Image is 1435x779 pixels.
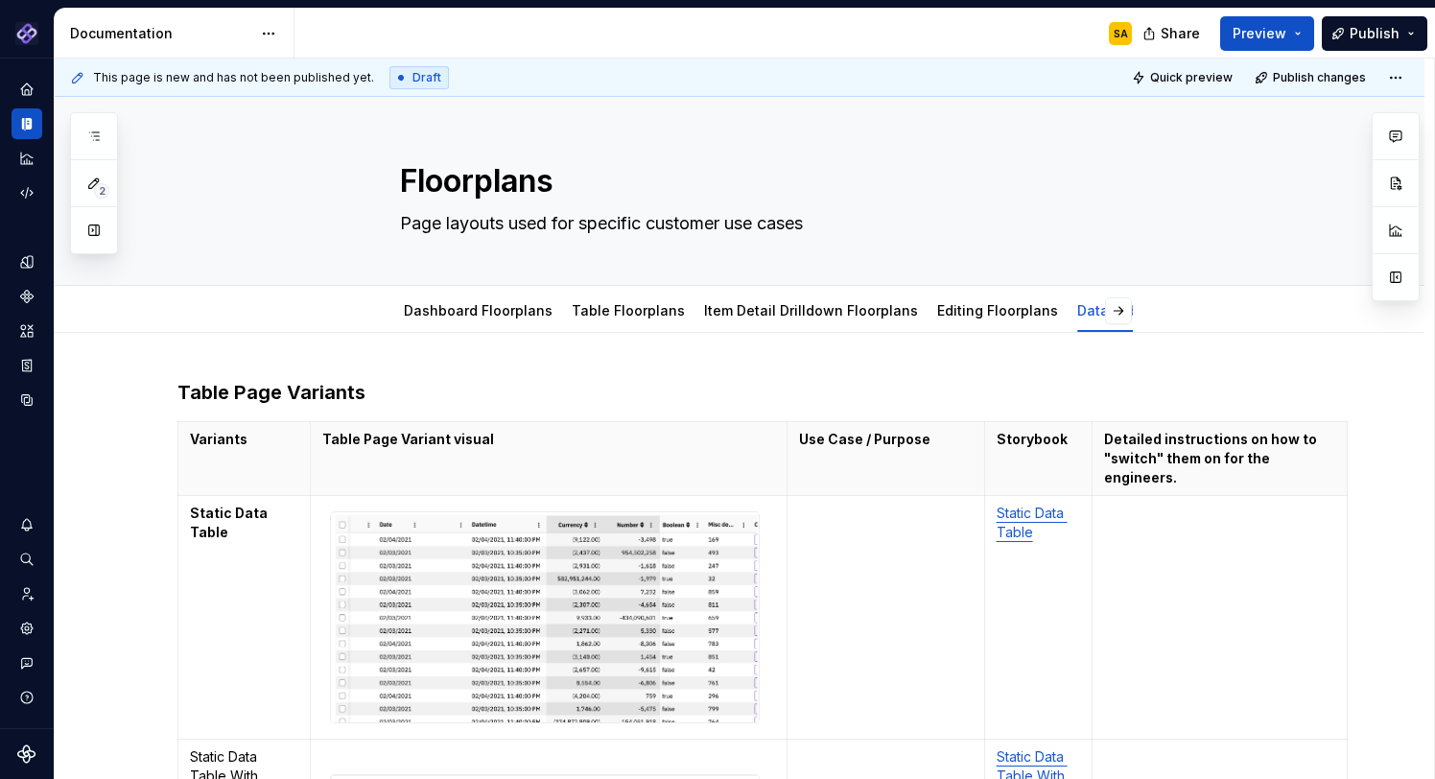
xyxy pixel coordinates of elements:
a: Static Data Table [997,505,1068,540]
div: Documentation [70,24,251,43]
a: Settings [12,613,42,644]
a: Design tokens [12,247,42,277]
span: Preview [1233,24,1286,43]
button: Contact support [12,648,42,678]
a: Data sources [12,385,42,415]
span: This page is new and has not been published yet. [93,70,374,85]
h3: Table Page Variants [177,379,1348,406]
button: Quick preview [1126,64,1241,91]
div: Data Table Variants [1070,290,1218,330]
img: 2ea59a0b-fef9-4013-8350-748cea000017.png [15,22,38,45]
a: Editing Floorplans [937,302,1058,319]
button: Preview [1220,16,1314,51]
div: Item Detail Drilldown Floorplans [696,290,926,330]
span: 2 [94,183,109,199]
a: Item Detail Drilldown Floorplans [704,302,918,319]
a: Code automation [12,177,42,208]
button: Publish [1322,16,1427,51]
a: Components [12,281,42,312]
div: Table Floorplans [564,290,693,330]
a: Assets [12,316,42,346]
a: Analytics [12,143,42,174]
p: Use Case / Purpose [799,430,973,449]
span: Draft [412,70,441,85]
textarea: Floorplans [396,158,1121,204]
p: Table Page Variant visual [322,430,775,449]
svg: Supernova Logo [17,744,36,764]
img: 6dbaed8a-0a30-44b0-9426-55cff702f035.png [331,512,759,722]
button: Publish changes [1249,64,1375,91]
a: Storybook stories [12,350,42,381]
textarea: Page layouts used for specific customer use cases [396,208,1121,239]
a: Data Table Variants [1077,302,1211,319]
span: Share [1161,24,1200,43]
a: Invite team [12,578,42,609]
button: Share [1133,16,1212,51]
a: Documentation [12,108,42,139]
span: Quick preview [1150,70,1233,85]
a: Dashboard Floorplans [404,302,553,319]
span: Publish [1350,24,1400,43]
div: Dashboard Floorplans [396,290,560,330]
button: Search ⌘K [12,544,42,575]
a: Table Floorplans [572,302,685,319]
div: SA [1114,26,1128,41]
p: Storybook [997,430,1081,449]
button: Notifications [12,509,42,540]
a: Home [12,74,42,105]
span: Publish changes [1273,70,1366,85]
p: Variants [190,430,298,449]
p: Detailed instructions on how to "switch" them on for the engineers. [1104,430,1335,487]
strong: Static Data Table [190,505,271,540]
div: Editing Floorplans [929,290,1066,330]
